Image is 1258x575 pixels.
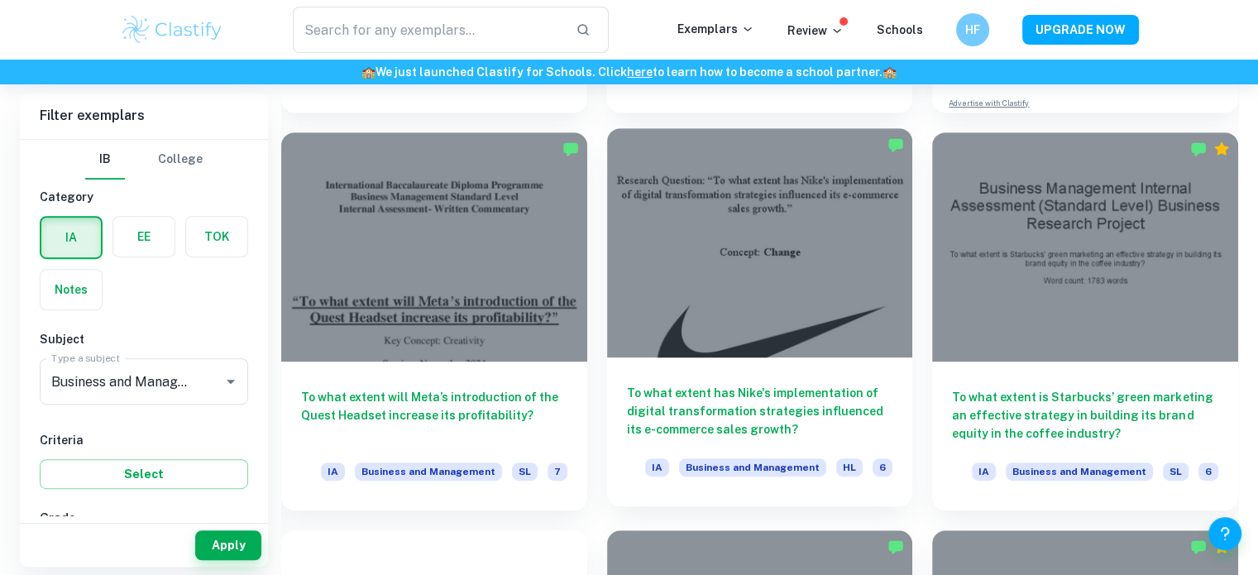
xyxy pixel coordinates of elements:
[40,188,248,206] h6: Category
[512,462,538,481] span: SL
[627,65,653,79] a: here
[1208,517,1241,550] button: Help and Feedback
[679,458,826,477] span: Business and Management
[627,384,893,438] h6: To what extent has Nike's implementation of digital transformation strategies influenced its e-co...
[113,217,175,256] button: EE
[1190,141,1207,157] img: Marked
[20,93,268,139] h6: Filter exemplars
[186,217,247,256] button: TOK
[85,140,125,180] button: IB
[645,458,669,477] span: IA
[883,65,897,79] span: 🏫
[85,140,203,180] div: Filter type choice
[40,509,248,527] h6: Grade
[1022,15,1139,45] button: UPGRADE NOW
[1163,462,1189,481] span: SL
[887,539,904,555] img: Marked
[677,20,754,38] p: Exemplars
[787,22,844,40] p: Review
[40,431,248,449] h6: Criteria
[972,462,996,481] span: IA
[219,370,242,393] button: Open
[41,270,102,309] button: Notes
[120,13,225,46] img: Clastify logo
[321,462,345,481] span: IA
[963,21,982,39] h6: HF
[952,388,1218,443] h6: To what extent is Starbucks’ green marketing an effective strategy in building its brand equity i...
[836,458,863,477] span: HL
[195,530,261,560] button: Apply
[355,462,502,481] span: Business and Management
[932,132,1238,510] a: To what extent is Starbucks’ green marketing an effective strategy in building its brand equity i...
[51,351,120,365] label: Type a subject
[1198,462,1218,481] span: 6
[158,140,203,180] button: College
[361,65,375,79] span: 🏫
[1190,539,1207,555] img: Marked
[548,462,567,481] span: 7
[1213,141,1230,157] div: Premium
[956,13,989,46] button: HF
[949,98,1029,109] a: Advertise with Clastify
[873,458,892,477] span: 6
[301,388,567,443] h6: To what extent will Meta’s introduction of the Quest Headset increase its profitability?
[40,330,248,348] h6: Subject
[607,132,913,510] a: To what extent has Nike's implementation of digital transformation strategies influenced its e-co...
[562,141,579,157] img: Marked
[40,459,248,489] button: Select
[41,218,101,257] button: IA
[877,23,923,36] a: Schools
[1006,462,1153,481] span: Business and Management
[293,7,563,53] input: Search for any exemplars...
[887,137,904,153] img: Marked
[3,63,1255,81] h6: We just launched Clastify for Schools. Click to learn how to become a school partner.
[281,132,587,510] a: To what extent will Meta’s introduction of the Quest Headset increase its profitability?IABusines...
